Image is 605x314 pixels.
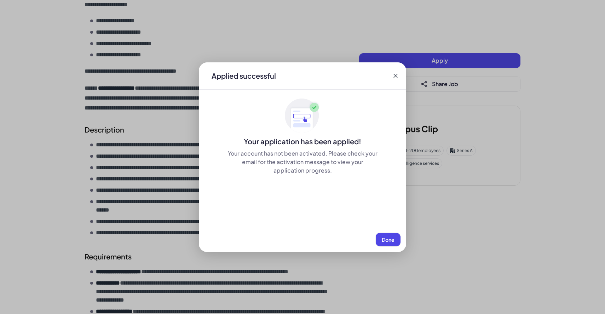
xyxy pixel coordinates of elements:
span: Done [382,236,394,243]
div: Applied successful [212,71,276,81]
div: Your application has been applied! [199,136,406,146]
img: ApplyedMaskGroup3.svg [285,98,320,134]
div: Your account has not been activated. Please check your email for the activation message to view y... [227,149,378,175]
button: Done [376,233,401,246]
